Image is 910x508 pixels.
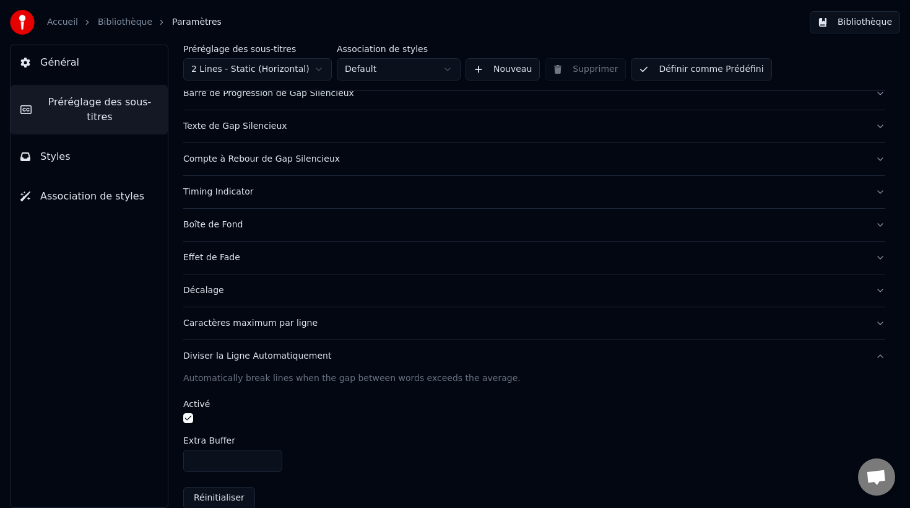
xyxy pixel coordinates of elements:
[183,120,865,133] div: Texte de Gap Silencieux
[810,11,900,33] button: Bibliothèque
[183,87,865,100] div: Barre de Progression de Gap Silencieux
[466,58,540,81] button: Nouveau
[631,58,771,81] button: Définir comme Prédéfini
[183,176,885,208] button: Timing Indicator
[183,284,865,297] div: Décalage
[183,77,885,110] button: Barre de Progression de Gap Silencieux
[183,219,865,231] div: Boîte de Fond
[40,189,144,204] span: Association de styles
[41,95,158,125] span: Préréglage des sous-titres
[11,45,168,80] button: Général
[98,16,152,28] a: Bibliothèque
[337,45,461,53] label: Association de styles
[10,10,35,35] img: youka
[183,153,865,165] div: Compte à Rebour de Gap Silencieux
[183,209,885,241] button: Boîte de Fond
[183,45,332,53] label: Préréglage des sous-titres
[183,372,885,385] div: Automatically break lines when the gap between words exceeds the average.
[172,16,222,28] span: Paramètres
[47,16,222,28] nav: breadcrumb
[11,85,168,134] button: Préréglage des sous-titres
[183,143,885,175] button: Compte à Rebour de Gap Silencieux
[11,139,168,174] button: Styles
[183,317,865,330] div: Caractères maximum par ligne
[183,186,865,198] div: Timing Indicator
[183,242,885,274] button: Effet de Fade
[40,149,71,164] span: Styles
[183,340,885,372] button: Diviser la Ligne Automatiquement
[183,252,865,264] div: Effet de Fade
[183,274,885,307] button: Décalage
[183,436,235,445] label: Extra Buffer
[858,458,895,496] a: Ouvrir le chat
[183,110,885,142] button: Texte de Gap Silencieux
[40,55,79,70] span: Général
[47,16,78,28] a: Accueil
[183,307,885,339] button: Caractères maximum par ligne
[183,350,865,362] div: Diviser la Ligne Automatiquement
[183,400,210,408] label: Activé
[11,179,168,214] button: Association de styles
